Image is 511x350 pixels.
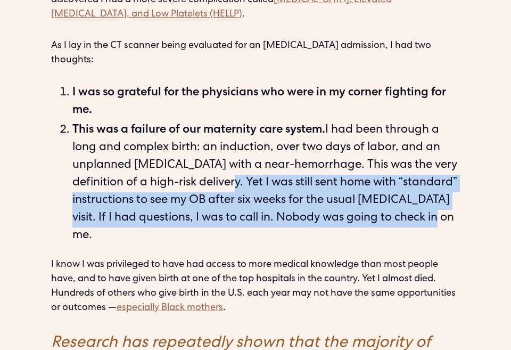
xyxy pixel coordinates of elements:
[51,258,460,315] p: I know I was privileged to have had access to more medical knowledge than most people have, and t...
[117,303,223,313] a: especially Black mothers
[72,125,325,136] strong: This was a failure of our maternity care system.
[72,87,446,117] strong: I was so grateful for the physicians who were in my corner fighting for me.
[51,39,460,68] p: As I lay in the CT scanner being evaluated for an [MEDICAL_DATA] admission, I had two thoughts:
[72,122,460,245] li: I had been through a long and complex birth: an induction, over two days of labor, and an unplann...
